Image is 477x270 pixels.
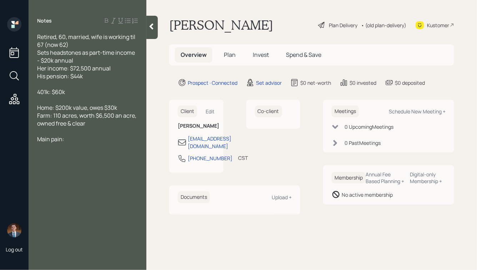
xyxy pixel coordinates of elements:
h6: Membership [332,172,366,184]
div: Kustomer [427,21,449,29]
span: Sets headstones as part-time income - $20k annual [37,49,136,64]
label: Notes [37,17,52,24]
span: Her income: $72,500 annual [37,64,111,72]
span: 401k: $60k [37,88,65,96]
span: His pension: $44k [37,72,83,80]
div: Plan Delivery [329,21,357,29]
div: Annual Fee Based Planning + [366,171,405,185]
div: 0 Upcoming Meeting s [345,123,393,131]
span: Home: $200k value, owes $30k [37,104,117,112]
div: $0 net-worth [300,79,331,87]
div: • (old plan-delivery) [361,21,406,29]
h6: Meetings [332,105,359,117]
div: $0 invested [350,79,376,87]
span: Retired, 60, married, wife is working til 67 (now 62) [37,33,136,49]
span: Main pain: [37,135,64,143]
div: Schedule New Meeting + [389,108,446,115]
h6: [PERSON_NAME] [178,123,215,129]
div: Upload + [272,194,292,201]
div: Log out [6,246,23,253]
span: Spend & Save [286,51,321,59]
h1: [PERSON_NAME] [169,17,273,33]
h6: Documents [178,191,210,203]
div: Digital-only Membership + [410,171,446,185]
div: Edit [206,108,215,115]
h6: Co-client [255,105,282,117]
div: No active membership [342,191,393,198]
div: $0 deposited [395,79,425,87]
div: [EMAIL_ADDRESS][DOMAIN_NAME] [188,135,231,150]
img: hunter_neumayer.jpg [7,223,21,237]
span: Plan [224,51,236,59]
span: Farm: 110 acres, worth $6,500 an acre, owned free & clear [37,112,137,127]
span: Invest [253,51,269,59]
div: [PHONE_NUMBER] [188,154,232,162]
div: 0 Past Meeting s [345,139,381,147]
div: CST [238,154,248,162]
h6: Client [178,105,197,117]
div: Prospect · Connected [188,79,237,87]
span: Overview [181,51,207,59]
div: Set advisor [256,79,282,87]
